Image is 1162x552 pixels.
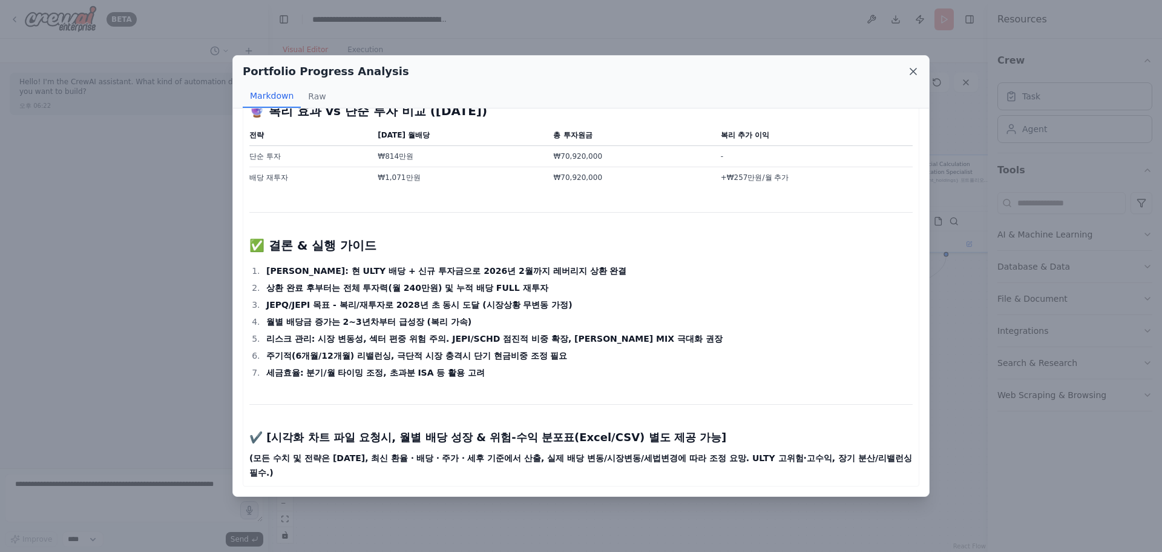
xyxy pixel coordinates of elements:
[266,351,567,361] strong: 주기적(6개월/12개월) 리밸런싱, 극단적 시장 충격시 단기 현금비중 조정 필요
[249,238,376,253] strong: ✅ 결론 & 실행 가이드
[243,85,301,108] button: Markdown
[266,334,723,344] strong: 리스크 관리: 시장 변동성, 섹터 편중 위험 주의. JEPI/SCHD 점진적 비중 확장, [PERSON_NAME] MIX 극대화 권장
[370,129,546,146] th: [DATE] 월배당
[301,85,333,108] button: Raw
[546,167,713,188] td: ₩70,920,000
[714,167,913,188] td: +₩257만원/월 추가
[249,104,487,118] strong: 🔮 복리 효과 vs 단순 투자 비교 ([DATE])
[266,368,485,377] strong: 세금효율: 분기/월 타이밍 조정, 초과분 ISA 등 활용 고려
[249,129,370,146] th: 전략
[714,129,913,146] th: 복리 추가 이익
[266,283,548,293] strong: 상환 완료 후부터는 전체 투자력(월 240만원) 및 누적 배당 FULL 재투자
[266,317,471,327] strong: 월별 배당금 증가는 2~3년차부터 급성장 (복리 가속)
[249,167,370,188] td: 배당 재투자
[370,145,546,167] td: ₩814만원
[370,167,546,188] td: ₩1,071만원
[266,266,626,276] strong: [PERSON_NAME]: 현 ULTY 배당 + 신규 투자금으로 2026년 2월까지 레버리지 상환 완결
[249,453,912,477] strong: (모든 수치 및 전략은 [DATE], 최신 환율・배당・주가・세후 기준에서 산출, 실제 배당 변동/시장변동/세법변경에 따라 조정 요망. ULTY 고위험·고수익, 장기 분산/리밸...
[714,145,913,167] td: -
[249,429,913,446] h3: ✔️ [시각화 차트 파일 요청시, 월별 배당 성장 & 위험-수익 분포표(Excel/CSV) 별도 제공 가능]
[249,145,370,167] td: 단순 투자
[266,300,573,310] strong: JEPQ/JEPI 목표 - 복리/재투자로 2028년 초 동시 도달 (시장상황 무변동 가정)
[546,129,713,146] th: 총 투자원금
[546,145,713,167] td: ₩70,920,000
[243,63,409,80] h2: Portfolio Progress Analysis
